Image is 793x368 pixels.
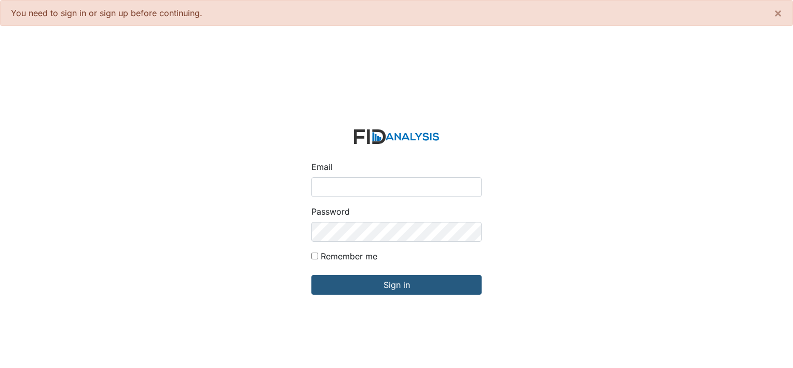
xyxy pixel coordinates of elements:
label: Email [311,161,333,173]
input: Sign in [311,275,482,295]
label: Password [311,205,350,218]
label: Remember me [321,250,377,262]
button: × [763,1,792,25]
img: logo-2fc8c6e3336f68795322cb6e9a2b9007179b544421de10c17bdaae8622450297.svg [354,129,439,144]
span: × [774,5,782,20]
